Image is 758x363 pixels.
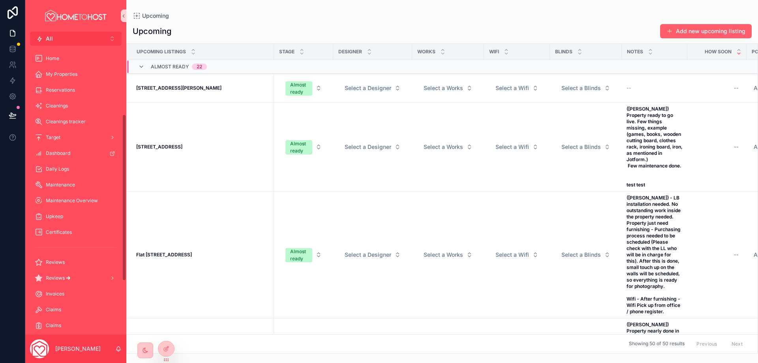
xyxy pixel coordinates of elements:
[30,255,122,269] a: Reviews
[30,130,122,145] a: Target
[489,248,545,262] button: Select Button
[338,247,407,262] a: Select Button
[424,143,463,151] span: Select a Works
[142,12,169,20] span: Upcoming
[46,118,86,125] span: Cleanings tracker
[30,115,122,129] a: Cleanings tracker
[734,144,739,150] div: --
[136,252,192,258] strong: Flat [STREET_ADDRESS]
[692,82,742,94] a: --
[495,251,529,259] span: Select a Wifi
[46,275,71,281] span: Reviews 🡪
[338,139,407,154] a: Select Button
[555,248,617,262] button: Select Button
[734,85,739,91] div: --
[290,248,308,262] div: Almost ready
[705,49,732,55] span: How soon
[338,81,407,95] button: Select Button
[555,81,617,95] button: Select Button
[279,136,328,158] button: Select Button
[489,81,545,95] button: Select Button
[46,182,75,188] span: Maintenance
[417,140,479,154] button: Select Button
[627,85,683,91] a: --
[30,194,122,208] a: Maintenance Overview
[555,139,617,154] a: Select Button
[627,85,631,91] span: --
[30,303,122,317] a: Claims
[55,345,101,353] p: [PERSON_NAME]
[46,259,65,265] span: Reviews
[692,141,742,153] a: --
[46,134,60,141] span: Target
[561,84,601,92] span: Select a Blinds
[345,143,391,151] span: Select a Designer
[279,77,328,99] a: Select Button
[555,49,572,55] span: Blinds
[136,85,269,91] a: [STREET_ADDRESS][PERSON_NAME]
[30,51,122,66] a: Home
[46,150,70,156] span: Dashboard
[345,251,391,259] span: Select a Designer
[279,244,328,265] button: Select Button
[30,178,122,192] a: Maintenance
[133,12,169,20] a: Upcoming
[30,225,122,239] a: Certificates
[151,64,189,70] span: Almost ready
[136,85,221,91] strong: [STREET_ADDRESS][PERSON_NAME]
[46,307,61,313] span: Claims
[30,318,122,333] a: Claims
[417,81,479,95] button: Select Button
[417,49,435,55] span: Works
[345,84,391,92] span: Select a Designer
[30,83,122,97] a: Reservations
[290,81,308,96] div: Almost ready
[46,87,75,93] span: Reservations
[46,71,77,77] span: My Properties
[417,247,479,262] a: Select Button
[555,81,617,96] a: Select Button
[30,271,122,285] a: Reviews 🡪
[30,67,122,81] a: My Properties
[660,24,752,38] button: Add new upcoming listing
[30,99,122,113] a: Cleanings
[734,252,739,258] div: --
[46,322,61,329] span: Claims
[495,84,529,92] span: Select a Wifi
[561,143,601,151] span: Select a Blinds
[561,251,601,259] span: Select a Blinds
[137,49,186,55] span: Upcoming listings
[136,144,182,150] strong: [STREET_ADDRESS]
[136,144,269,150] a: [STREET_ADDRESS]
[46,197,98,204] span: Maintenance Overview
[489,140,545,154] button: Select Button
[30,146,122,160] a: Dashboard
[30,287,122,301] a: Invoices
[627,195,682,314] strong: ([PERSON_NAME]) - LB installation needed. No outstanding work inside the property needed. Propert...
[495,143,529,151] span: Select a Wifi
[46,229,72,235] span: Certificates
[489,139,545,154] a: Select Button
[46,213,63,220] span: Upkeep
[338,49,362,55] span: Designer
[629,341,685,347] span: Showing 50 of 50 results
[555,140,617,154] button: Select Button
[338,248,407,262] button: Select Button
[424,84,463,92] span: Select a Works
[417,81,479,96] a: Select Button
[290,140,308,154] div: Almost ready
[279,49,295,55] span: Stage
[46,291,64,297] span: Invoices
[417,139,479,154] a: Select Button
[136,252,269,258] a: Flat [STREET_ADDRESS]
[44,9,108,22] img: App logo
[197,64,202,70] div: 22
[30,162,122,176] a: Daily Logs
[338,81,407,96] a: Select Button
[489,49,499,55] span: Wifi
[30,32,122,46] button: Select Button
[627,106,684,188] strong: ([PERSON_NAME]) Property ready to go live. Few things missing, example (games, books, wooden cutt...
[555,247,617,262] a: Select Button
[627,106,683,188] a: ([PERSON_NAME]) Property ready to go live. Few things missing, example (games, books, wooden cutt...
